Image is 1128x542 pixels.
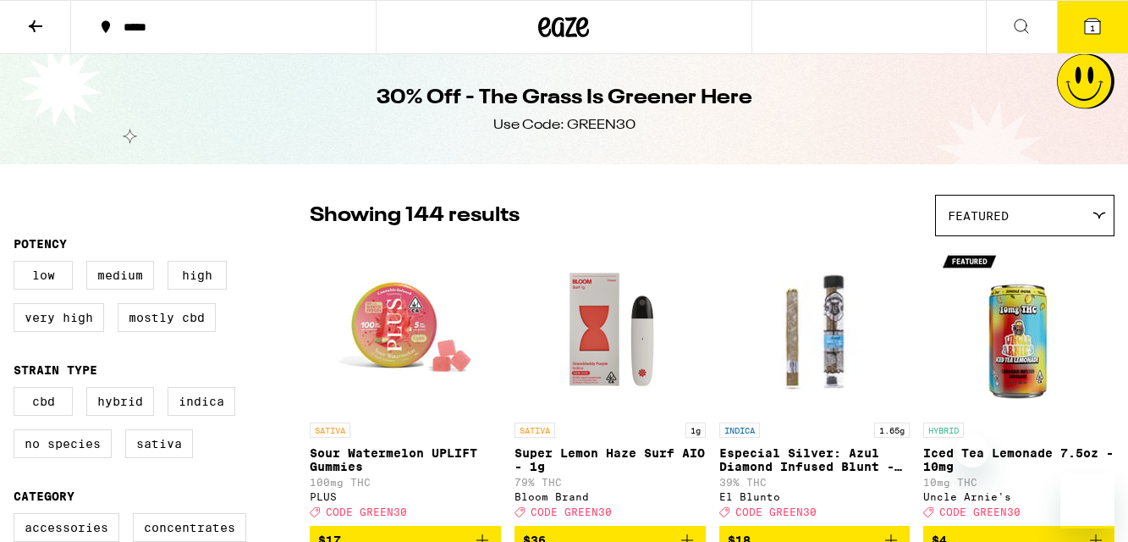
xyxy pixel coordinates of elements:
[14,261,73,290] label: Low
[14,489,74,503] legend: Category
[525,245,695,414] img: Bloom Brand - Super Lemon Haze Surf AIO - 1g
[310,446,501,473] p: Sour Watermelon UPLIFT Gummies
[934,245,1103,414] img: Uncle Arnie's - Iced Tea Lemonade 7.5oz - 10mg
[923,423,964,438] p: HYBRID
[719,245,911,414] img: El Blunto - Especial Silver: Azul Diamond Infused Blunt - 1.65g
[14,513,119,542] label: Accessories
[377,84,752,113] h1: 30% Off - The Grass Is Greener Here
[514,477,706,488] p: 79% THC
[923,446,1114,473] p: Iced Tea Lemonade 7.5oz - 10mg
[14,303,104,332] label: Very High
[168,387,235,416] label: Indica
[133,513,246,542] label: Concentrates
[719,245,911,526] a: Open page for Especial Silver: Azul Diamond Infused Blunt - 1.65g from El Blunto
[735,506,817,517] span: CODE GREEN30
[86,261,154,290] label: Medium
[685,423,706,438] p: 1g
[86,387,154,416] label: Hybrid
[310,491,501,502] div: PLUS
[14,363,97,377] legend: Strain Type
[719,477,911,488] p: 39% THC
[1060,474,1114,528] iframe: Button to launch messaging window
[14,387,73,416] label: CBD
[514,423,555,438] p: SATIVA
[939,506,1021,517] span: CODE GREEN30
[310,245,501,526] a: Open page for Sour Watermelon UPLIFT Gummies from PLUS
[118,303,216,332] label: Mostly CBD
[948,209,1009,223] span: Featured
[168,261,227,290] label: High
[923,245,1114,526] a: Open page for Iced Tea Lemonade 7.5oz - 10mg from Uncle Arnie's
[531,506,612,517] span: CODE GREEN30
[321,245,490,414] img: PLUS - Sour Watermelon UPLIFT Gummies
[923,491,1114,502] div: Uncle Arnie's
[310,423,350,438] p: SATIVA
[874,423,910,438] p: 1.65g
[955,434,989,467] iframe: Close message
[514,245,706,526] a: Open page for Super Lemon Haze Surf AIO - 1g from Bloom Brand
[310,477,501,488] p: 100mg THC
[1057,1,1128,53] button: 1
[493,116,636,135] div: Use Code: GREEN30
[719,423,760,438] p: INDICA
[125,429,193,458] label: Sativa
[514,491,706,502] div: Bloom Brand
[1090,23,1095,33] span: 1
[14,237,67,251] legend: Potency
[923,477,1114,488] p: 10mg THC
[326,506,407,517] span: CODE GREEN30
[719,491,911,502] div: El Blunto
[719,446,911,473] p: Especial Silver: Azul Diamond Infused Blunt - 1.65g
[14,429,112,458] label: No Species
[310,202,520,230] p: Showing 144 results
[514,446,706,473] p: Super Lemon Haze Surf AIO - 1g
